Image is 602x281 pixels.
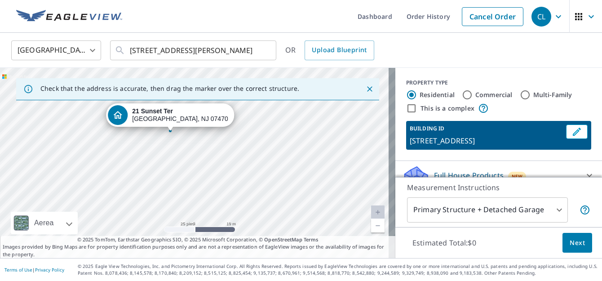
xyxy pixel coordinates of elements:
label: Multi-Family [533,90,572,99]
a: Upload Blueprint [305,40,374,60]
p: © 2025 Eagle View Technologies, Inc. and Pictometry International Corp. All Rights Reserved. Repo... [78,263,598,277]
a: Privacy Policy [35,267,64,273]
p: Full House Products [434,170,504,181]
span: Your report will include the primary structure and a detached garage if one exists. [580,205,590,215]
p: BUILDING ID [410,125,444,132]
p: Check that the address is accurate, then drag the marker over the correct structure. [40,85,299,93]
div: Aerea [11,212,78,234]
p: Estimated Total: $0 [405,233,483,253]
div: Primary Structure + Detached Garage [407,197,568,223]
button: Close [364,83,376,95]
span: Next [570,237,585,249]
a: Livello corrente 20, zoom indietro [371,219,385,232]
label: This is a complex [421,104,474,113]
label: Commercial [475,90,513,99]
div: PROPERTY TYPE [406,79,591,87]
input: Search by address or latitude-longitude [130,38,258,63]
p: | [4,267,64,272]
div: [GEOGRAPHIC_DATA] [11,38,101,63]
span: Upload Blueprint [312,45,367,56]
label: Residential [420,90,455,99]
a: Terms [304,236,319,243]
button: Edit building 1 [566,125,588,139]
a: Livello corrente 20, zoom avanti Disabilitato [371,205,385,219]
a: Cancel Order [462,7,523,26]
button: Next [562,233,592,253]
p: Measurement Instructions [407,182,590,193]
span: © 2025 TomTom, Earthstar Geographics SIO, © 2025 Microsoft Corporation, © [77,236,319,244]
span: New [512,173,523,180]
img: EV Logo [16,10,122,23]
div: Full House ProductsNew [403,165,595,186]
div: OR [285,40,374,60]
a: OpenStreetMap [264,236,302,243]
div: Aerea [31,212,57,234]
p: [STREET_ADDRESS] [410,135,562,146]
div: CL [531,7,551,27]
a: Terms of Use [4,267,32,273]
